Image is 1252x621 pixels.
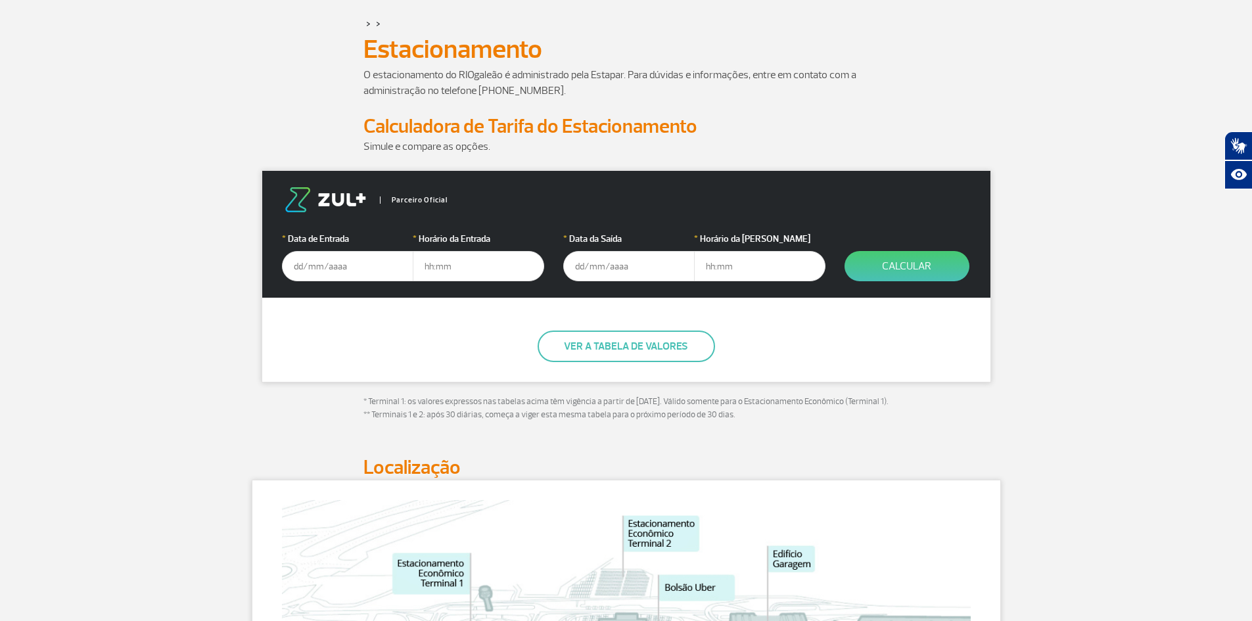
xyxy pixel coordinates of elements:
img: logo-zul.png [282,187,369,212]
a: > [376,16,381,31]
h1: Estacionamento [363,38,889,60]
span: Parceiro Oficial [380,196,448,204]
label: Horário da [PERSON_NAME] [694,232,825,246]
input: hh:mm [694,251,825,281]
input: hh:mm [413,251,544,281]
label: Horário da Entrada [413,232,544,246]
div: Plugin de acessibilidade da Hand Talk. [1224,131,1252,189]
p: O estacionamento do RIOgaleão é administrado pela Estapar. Para dúvidas e informações, entre em c... [363,67,889,99]
h2: Calculadora de Tarifa do Estacionamento [363,114,889,139]
a: > [366,16,371,31]
label: Data de Entrada [282,232,413,246]
button: Ver a tabela de valores [538,331,715,362]
p: Simule e compare as opções. [363,139,889,154]
button: Calcular [845,251,969,281]
h2: Localização [363,455,889,480]
button: Abrir recursos assistivos. [1224,160,1252,189]
label: Data da Saída [563,232,695,246]
input: dd/mm/aaaa [563,251,695,281]
p: * Terminal 1: os valores expressos nas tabelas acima têm vigência a partir de [DATE]. Válido some... [363,396,889,421]
input: dd/mm/aaaa [282,251,413,281]
button: Abrir tradutor de língua de sinais. [1224,131,1252,160]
